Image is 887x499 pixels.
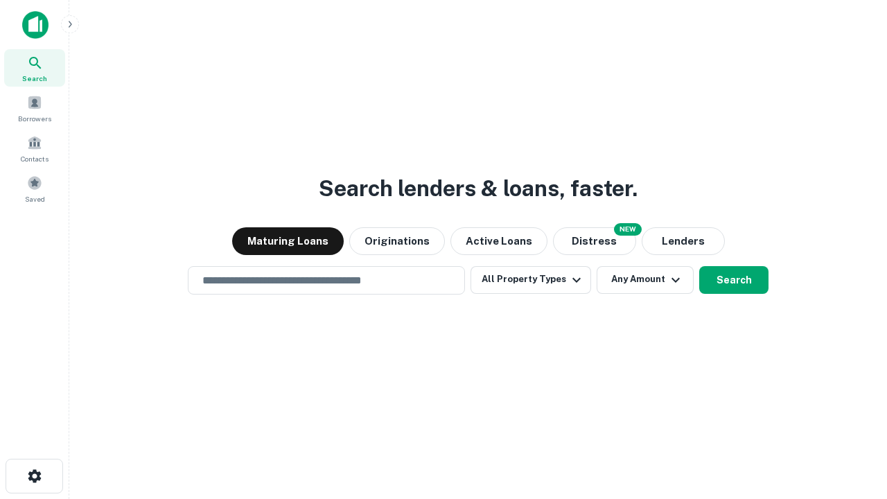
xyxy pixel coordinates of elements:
a: Search [4,49,65,87]
a: Borrowers [4,89,65,127]
button: Active Loans [450,227,547,255]
button: All Property Types [471,266,591,294]
button: Originations [349,227,445,255]
span: Search [22,73,47,84]
button: Search [699,266,769,294]
button: Lenders [642,227,725,255]
span: Borrowers [18,113,51,124]
button: Maturing Loans [232,227,344,255]
a: Contacts [4,130,65,167]
h3: Search lenders & loans, faster. [319,172,638,205]
iframe: Chat Widget [818,344,887,410]
span: Contacts [21,153,49,164]
img: capitalize-icon.png [22,11,49,39]
a: Saved [4,170,65,207]
button: Search distressed loans with lien and other non-mortgage details. [553,227,636,255]
button: Any Amount [597,266,694,294]
span: Saved [25,193,45,204]
div: NEW [614,223,642,236]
